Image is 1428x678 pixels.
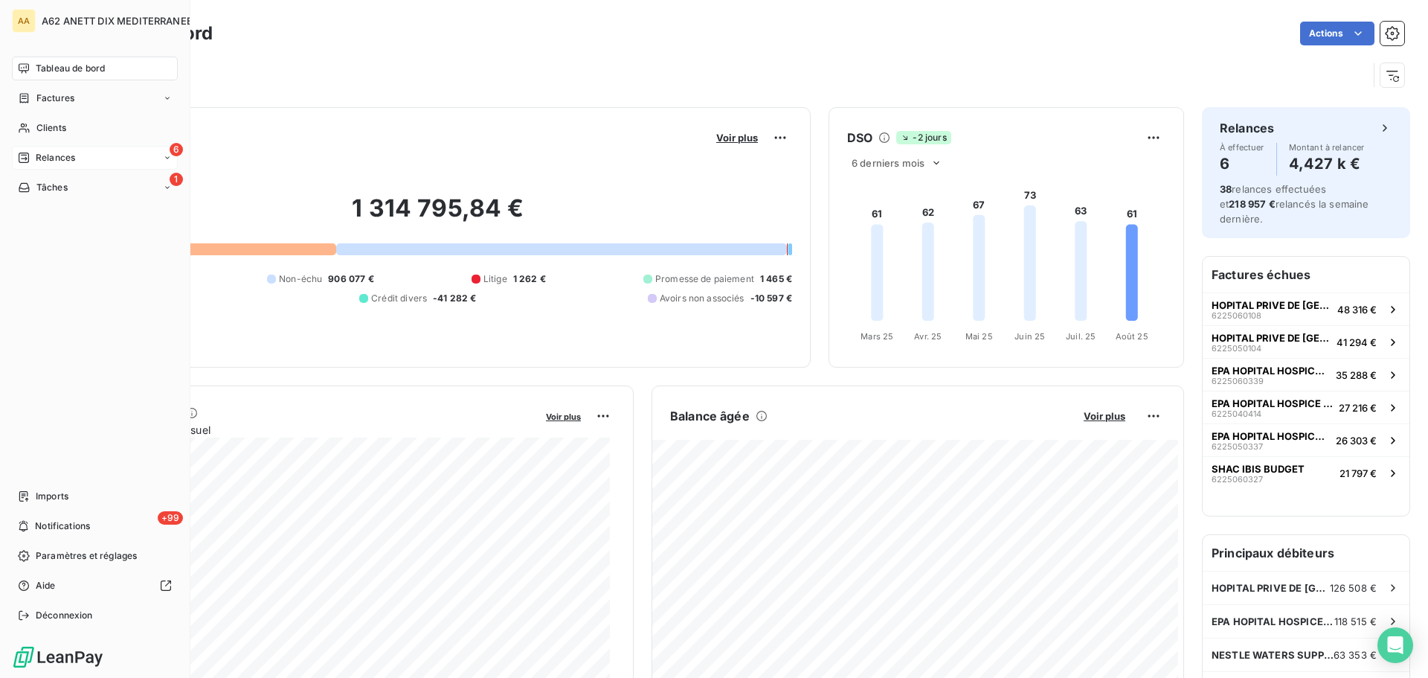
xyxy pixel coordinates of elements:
[36,62,105,75] span: Tableau de bord
[513,272,546,286] span: 1 262 €
[1212,615,1334,627] span: EPA HOPITAL HOSPICE D APT
[84,422,535,438] span: Chiffre d'affaires mensuel
[1066,331,1096,342] tspan: Juil. 25
[1220,143,1264,152] span: À effectuer
[36,490,68,503] span: Imports
[1212,311,1261,320] span: 6225060108
[660,292,744,305] span: Avoirs non associés
[1212,582,1330,594] span: HOPITAL PRIVE DE [GEOGRAPHIC_DATA]
[1377,627,1413,663] div: Open Intercom Messenger
[1339,467,1377,479] span: 21 797 €
[42,15,193,27] span: A62 ANETT DIX MEDITERRANEE
[170,143,183,156] span: 6
[12,57,178,80] a: Tableau de bord
[36,121,66,135] span: Clients
[328,272,373,286] span: 906 077 €
[1203,292,1409,325] button: HOPITAL PRIVE DE [GEOGRAPHIC_DATA]622506010848 316 €
[750,292,792,305] span: -10 597 €
[433,292,476,305] span: -41 282 €
[1203,257,1409,292] h6: Factures échues
[12,574,178,598] a: Aide
[1014,331,1045,342] tspan: Juin 25
[35,519,90,533] span: Notifications
[1334,649,1377,661] span: 63 353 €
[1212,463,1305,475] span: SHAC IBIS BUDGET
[1336,435,1377,447] span: 26 303 €
[12,9,36,33] div: AA
[914,331,942,342] tspan: Avr. 25
[1337,304,1377,316] span: 48 316 €
[1116,331,1148,342] tspan: Août 25
[1212,475,1263,484] span: 6225060327
[1212,299,1331,311] span: HOPITAL PRIVE DE [GEOGRAPHIC_DATA]
[1289,143,1365,152] span: Montant à relancer
[36,92,74,105] span: Factures
[1212,430,1330,442] span: EPA HOPITAL HOSPICE D APT
[1337,336,1377,348] span: 41 294 €
[1336,369,1377,381] span: 35 288 €
[965,331,993,342] tspan: Mai 25
[1212,344,1261,353] span: 6225050104
[1220,183,1369,225] span: relances effectuées et relancés la semaine dernière.
[1084,410,1125,422] span: Voir plus
[760,272,792,286] span: 1 465 €
[896,131,951,144] span: -2 jours
[1203,535,1409,571] h6: Principaux débiteurs
[852,157,924,169] span: 6 derniers mois
[1339,402,1377,414] span: 27 216 €
[36,181,68,194] span: Tâches
[716,132,758,144] span: Voir plus
[1220,152,1264,176] h4: 6
[483,272,507,286] span: Litige
[170,173,183,186] span: 1
[12,484,178,508] a: Imports
[1212,365,1330,377] span: EPA HOPITAL HOSPICE D APT
[279,272,322,286] span: Non-échu
[12,146,178,170] a: 6Relances
[12,645,104,669] img: Logo LeanPay
[36,609,93,622] span: Déconnexion
[1203,325,1409,358] button: HOPITAL PRIVE DE [GEOGRAPHIC_DATA]622505010441 294 €
[1220,119,1274,137] h6: Relances
[1212,409,1261,418] span: 6225040414
[1203,423,1409,456] button: EPA HOPITAL HOSPICE D APT622505033726 303 €
[1212,442,1263,451] span: 6225050337
[12,86,178,110] a: Factures
[1212,332,1331,344] span: HOPITAL PRIVE DE [GEOGRAPHIC_DATA]
[1330,582,1377,594] span: 126 508 €
[546,412,581,422] span: Voir plus
[1203,391,1409,423] button: EPA HOPITAL HOSPICE D APT622504041427 216 €
[670,407,750,425] h6: Balance âgée
[712,131,762,144] button: Voir plus
[655,272,754,286] span: Promesse de paiement
[1220,183,1232,195] span: 38
[12,544,178,568] a: Paramètres et réglages
[1334,615,1377,627] span: 118 515 €
[12,176,178,199] a: 1Tâches
[861,331,893,342] tspan: Mars 25
[84,194,792,238] h2: 1 314 795,84 €
[847,129,872,147] h6: DSO
[12,116,178,140] a: Clients
[1079,409,1130,423] button: Voir plus
[36,549,137,563] span: Paramètres et réglages
[1212,377,1264,386] span: 6225060339
[1300,22,1374,45] button: Actions
[36,151,75,164] span: Relances
[36,579,56,592] span: Aide
[541,409,585,423] button: Voir plus
[371,292,427,305] span: Crédit divers
[1289,152,1365,176] h4: 4,427 k €
[158,511,183,525] span: +99
[1212,397,1333,409] span: EPA HOPITAL HOSPICE D APT
[1203,456,1409,489] button: SHAC IBIS BUDGET622506032721 797 €
[1203,358,1409,391] button: EPA HOPITAL HOSPICE D APT622506033935 288 €
[1212,649,1334,661] span: NESTLE WATERS SUPPLY SUD
[1229,198,1275,210] span: 218 957 €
